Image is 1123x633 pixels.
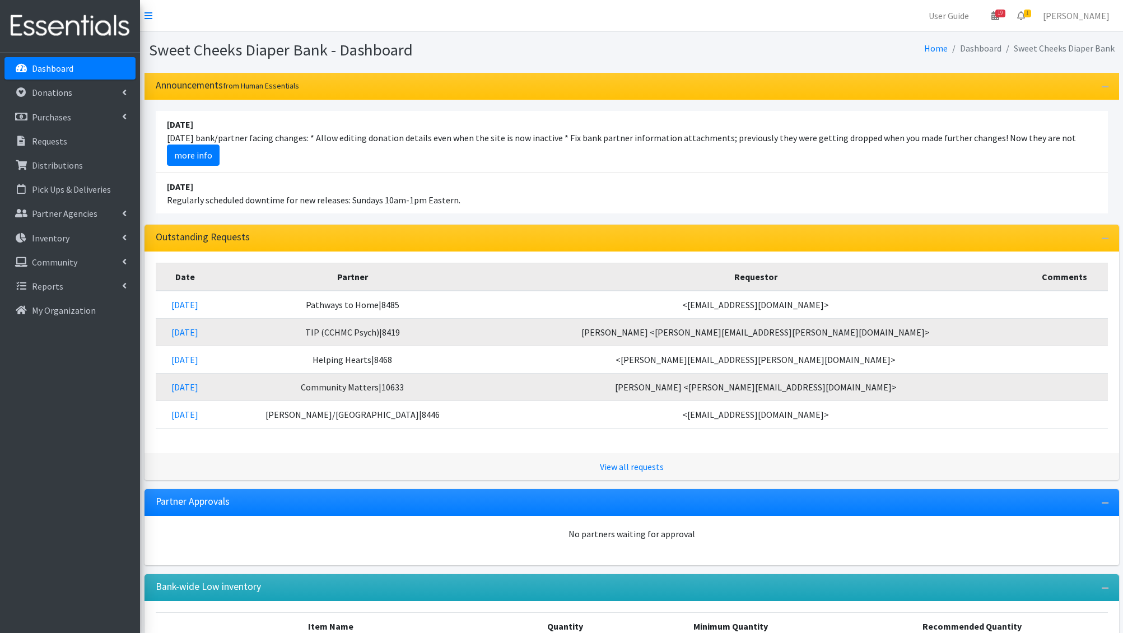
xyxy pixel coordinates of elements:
a: 19 [982,4,1008,27]
a: more info [167,145,220,166]
a: Partner Agencies [4,202,136,225]
a: View all requests [600,461,664,472]
a: [DATE] [171,381,198,393]
li: Sweet Cheeks Diaper Bank [1001,40,1115,57]
span: 1 [1024,10,1031,17]
p: Dashboard [32,63,73,74]
th: Date [156,263,215,291]
td: Pathways to Home|8485 [215,291,490,319]
a: [DATE] [171,327,198,338]
p: Inventory [32,232,69,244]
a: User Guide [920,4,978,27]
a: Distributions [4,154,136,176]
a: Inventory [4,227,136,249]
a: Community [4,251,136,273]
a: [DATE] [171,354,198,365]
li: Dashboard [948,40,1001,57]
a: Donations [4,81,136,104]
td: <[PERSON_NAME][EMAIL_ADDRESS][PERSON_NAME][DOMAIN_NAME]> [490,346,1021,373]
td: [PERSON_NAME]/[GEOGRAPHIC_DATA]|8446 [215,401,490,428]
div: No partners waiting for approval [156,527,1108,541]
a: Home [924,43,948,54]
th: Partner [215,263,490,291]
strong: [DATE] [167,119,193,130]
a: [PERSON_NAME] [1034,4,1119,27]
p: My Organization [32,305,96,316]
p: Purchases [32,111,71,123]
p: Reports [32,281,63,292]
a: Pick Ups & Deliveries [4,178,136,201]
small: from Human Essentials [223,81,299,91]
td: TIP (CCHMC Psych)|8419 [215,318,490,346]
a: Dashboard [4,57,136,80]
a: My Organization [4,299,136,322]
td: <[EMAIL_ADDRESS][DOMAIN_NAME]> [490,401,1021,428]
td: Helping Hearts|8468 [215,346,490,373]
td: [PERSON_NAME] <[PERSON_NAME][EMAIL_ADDRESS][DOMAIN_NAME]> [490,373,1021,401]
p: Community [32,257,77,268]
h3: Bank-wide Low inventory [156,581,261,593]
td: Community Matters|10633 [215,373,490,401]
a: 1 [1008,4,1034,27]
span: 19 [995,10,1005,17]
h3: Outstanding Requests [156,231,250,243]
th: Comments [1021,263,1107,291]
a: [DATE] [171,409,198,420]
a: Purchases [4,106,136,128]
a: [DATE] [171,299,198,310]
p: Partner Agencies [32,208,97,219]
th: Requestor [490,263,1021,291]
a: Reports [4,275,136,297]
li: [DATE] bank/partner facing changes: * Allow editing donation details even when the site is now in... [156,111,1108,173]
strong: [DATE] [167,181,193,192]
img: HumanEssentials [4,7,136,45]
td: <[EMAIL_ADDRESS][DOMAIN_NAME]> [490,291,1021,319]
p: Pick Ups & Deliveries [32,184,111,195]
a: Requests [4,130,136,152]
li: Regularly scheduled downtime for new releases: Sundays 10am-1pm Eastern. [156,173,1108,213]
h3: Partner Approvals [156,496,230,508]
td: [PERSON_NAME] <[PERSON_NAME][EMAIL_ADDRESS][PERSON_NAME][DOMAIN_NAME]> [490,318,1021,346]
p: Distributions [32,160,83,171]
p: Requests [32,136,67,147]
h3: Announcements [156,80,299,91]
h1: Sweet Cheeks Diaper Bank - Dashboard [149,40,628,60]
p: Donations [32,87,72,98]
